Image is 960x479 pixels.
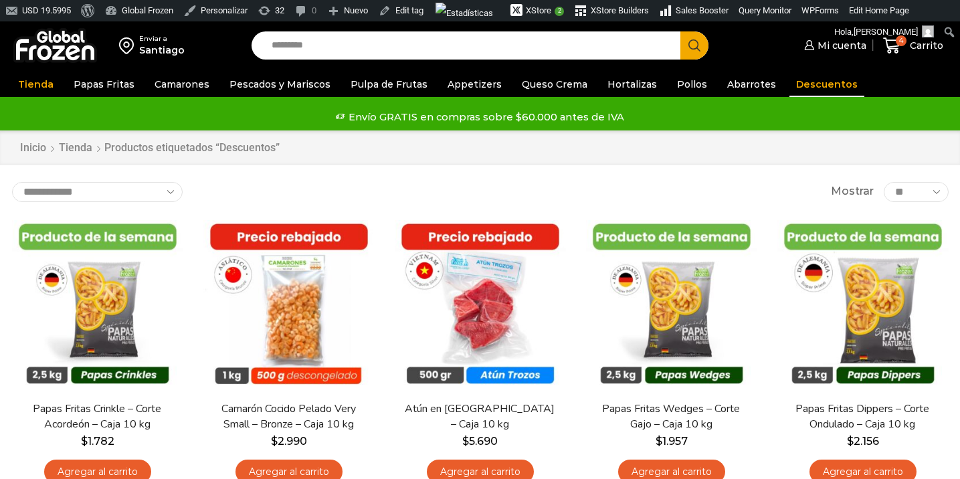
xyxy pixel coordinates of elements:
img: xstore [510,4,522,16]
div: Santiago [139,43,185,57]
h1: Productos etiquetados “Descuentos” [104,141,280,154]
a: Papas Fritas [67,72,141,97]
a: Pescados y Mariscos [223,72,337,97]
a: Camarón Cocido Pelado Very Small – Bronze – Caja 10 kg [211,401,365,432]
span: 2 [555,7,564,16]
span: Mostrar [831,184,874,199]
span: Carrito [906,39,943,52]
a: Appetizers [441,72,508,97]
a: Hortalizas [601,72,664,97]
a: Abarrotes [721,72,783,97]
a: Papas Fritas Crinkle – Corte Acordeón – Caja 10 kg [20,401,174,432]
span: $ [271,435,278,448]
bdi: 1.957 [656,435,688,448]
a: Descuentos [789,72,864,97]
div: Enviar a [139,34,185,43]
nav: Breadcrumb [19,140,280,156]
a: Pulpa de Frutas [344,72,434,97]
a: Hola, [830,21,939,43]
a: Camarones [148,72,216,97]
span: $ [656,435,662,448]
span: [PERSON_NAME] [854,27,918,37]
span: $ [462,435,469,448]
a: Papas Fritas Wedges – Corte Gajo – Caja 10 kg [594,401,748,432]
a: Inicio [19,140,47,156]
bdi: 5.690 [462,435,498,448]
a: Queso Crema [515,72,594,97]
bdi: 1.782 [81,435,114,448]
a: Tienda [58,140,93,156]
select: Pedido de la tienda [12,182,183,202]
span: Sales Booster [676,5,729,15]
span: XStore [526,5,551,15]
bdi: 2.990 [271,435,307,448]
a: Papas Fritas Dippers – Corte Ondulado – Caja 10 kg [785,401,939,432]
span: XStore Builders [591,5,649,15]
img: Visitas de 48 horas. Haz clic para ver más estadísticas del sitio. [436,3,493,24]
a: Atún en [GEOGRAPHIC_DATA] – Caja 10 kg [403,401,557,432]
a: Mi cuenta [801,32,866,59]
a: Pollos [670,72,714,97]
span: $ [847,435,854,448]
button: Search button [680,31,708,60]
img: address-field-icon.svg [119,34,139,57]
span: Mi cuenta [814,39,866,52]
a: Tienda [11,72,60,97]
bdi: 2.156 [847,435,879,448]
span: $ [81,435,88,448]
a: 4 Carrito [880,30,947,62]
